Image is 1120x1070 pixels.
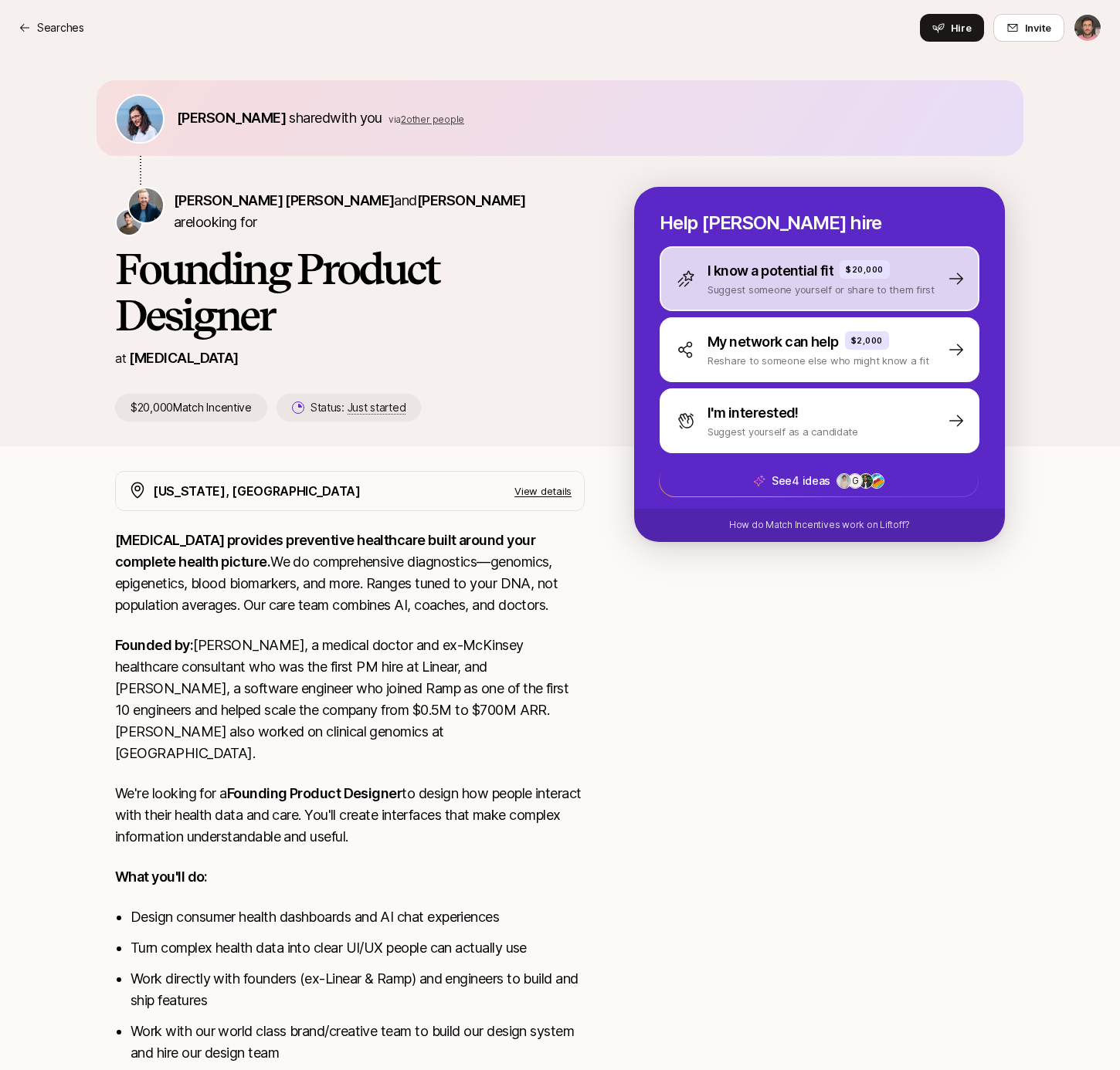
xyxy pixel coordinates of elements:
[129,347,238,369] p: [MEDICAL_DATA]
[115,245,585,338] h1: Founding Product Designer
[115,530,585,616] p: We do comprehensive diagnostics—genomics, epigenetics, blood biomarkers, and more. Ranges tuned t...
[115,348,126,368] p: at
[129,188,163,222] img: Sagan Schultz
[131,906,585,928] li: Design consumer health dashboards and AI chat experiences
[993,14,1064,42] button: Invite
[1074,15,1101,41] img: Glenn Garriock
[870,474,884,488] img: ACg8ocKd9SDCT_7X4qmDo2Q39ZnOOivTVbmIwfx8YgKrYmN9k5ol6rsjrA=s160-c
[772,472,830,490] p: See 4 ideas
[174,190,585,233] p: are looking for
[514,483,572,499] p: View details
[659,465,979,497] button: See4 ideasG
[708,402,799,424] p: I'm interested!
[729,518,910,532] p: How do Match Incentives work on Liftoff?
[117,210,141,235] img: David Deng
[153,481,361,501] p: [US_STATE], [GEOGRAPHIC_DATA]
[401,113,464,125] span: 2 other people
[920,14,984,42] button: Hire
[708,353,929,368] p: Reshare to someone else who might know a fit
[394,192,525,208] span: and
[115,783,585,848] p: We're looking for a to design how people interact with their health data and care. You'll create ...
[115,869,208,885] strong: What you'll do:
[177,107,464,129] p: shared
[852,472,859,490] p: G
[846,263,884,276] p: $20,000
[37,19,84,37] p: Searches
[348,401,406,415] span: Just started
[859,474,873,488] img: a0145cec_b9b5_49fa_9405_cde1becae4e2.jpg
[115,532,538,570] strong: [MEDICAL_DATA] provides preventive healthcare built around your complete health picture.
[177,110,286,126] span: [PERSON_NAME]
[389,113,401,125] span: via
[115,637,193,653] strong: Founded by:
[708,282,935,297] p: Suggest someone yourself or share to them first
[131,937,585,959] li: Turn complex health data into clear UI/UX people can actually use
[117,96,163,142] img: 3b21b1e9_db0a_4655_a67f_ab9b1489a185.jpg
[227,785,402,801] strong: Founding Product Designer
[417,192,526,208] span: [PERSON_NAME]
[311,398,406,417] p: Status:
[131,1021,585,1064] li: Work with our world class brand/creative team to build our design system and hire our design team
[115,394,267,422] p: $20,000 Match Incentive
[174,192,394,208] span: [PERSON_NAME] [PERSON_NAME]
[708,260,833,282] p: I know a potential fit
[115,635,585,764] p: [PERSON_NAME], a medical doctor and ex-McKinsey healthcare consultant who was the first PM hire a...
[660,212,979,234] p: Help [PERSON_NAME] hire
[951,20,972,36] span: Hire
[330,110,382,126] span: with you
[131,968,585,1011] li: Work directly with founders (ex-Linear & Ramp) and engineers to build and ship features
[708,424,858,439] p: Suggest yourself as a candidate
[1025,20,1051,36] span: Invite
[708,331,839,353] p: My network can help
[837,474,851,488] img: ACg8ocKhcGRvChYzWN2dihFRyxedT7mU-5ndcsMXykEoNcm4V62MVdan=s160-c
[851,334,883,347] p: $2,000
[1074,14,1101,42] button: Glenn Garriock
